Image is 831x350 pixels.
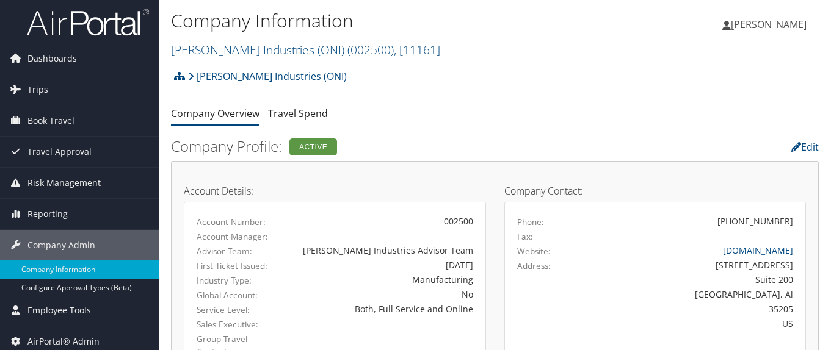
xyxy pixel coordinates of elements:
span: Dashboards [27,43,77,74]
a: Edit [791,140,819,154]
a: [DOMAIN_NAME] [723,245,793,256]
label: Fax: [517,230,533,243]
div: Manufacturing [295,273,473,286]
h4: Account Details: [184,186,486,196]
span: Reporting [27,199,68,229]
label: Account Manager: [197,230,277,243]
a: Company Overview [171,107,259,120]
span: , [ 11161 ] [394,41,440,58]
label: Phone: [517,216,544,228]
label: Website: [517,245,551,257]
div: Both, Full Service and Online [295,302,473,315]
div: 35205 [590,302,793,315]
label: Advisor Team: [197,245,277,257]
a: [PERSON_NAME] Industries (ONI) [171,41,440,58]
label: Address: [517,260,551,272]
a: [PERSON_NAME] Industries (ONI) [188,64,347,88]
div: US [590,317,793,330]
div: Suite 200 [590,273,793,286]
label: First Ticket Issued: [197,260,277,272]
h2: Company Profile: [171,136,597,157]
span: [PERSON_NAME] [731,18,807,31]
div: Active [289,138,337,155]
img: airportal-logo.png [27,8,149,37]
div: [STREET_ADDRESS] [590,259,793,271]
div: [PHONE_NUMBER] [717,215,793,227]
label: Sales Executive: [197,318,277,330]
label: Industry Type: [197,274,277,287]
span: Trips [27,74,48,105]
span: ( 002500 ) [347,41,394,58]
a: Travel Spend [268,107,328,120]
label: Account Number: [197,216,277,228]
label: Global Account: [197,289,277,301]
span: Employee Tools [27,295,91,326]
div: [PERSON_NAME] Industries Advisor Team [295,244,473,257]
label: Service Level: [197,304,277,316]
div: [GEOGRAPHIC_DATA], Al [590,288,793,301]
h4: Company Contact: [504,186,807,196]
div: 002500 [295,215,473,227]
a: [PERSON_NAME] [722,6,819,43]
div: [DATE] [295,259,473,271]
span: Risk Management [27,168,101,198]
span: Book Travel [27,105,74,136]
div: No [295,288,473,301]
span: Company Admin [27,230,95,260]
h1: Company Information [171,8,603,34]
span: Travel Approval [27,137,92,167]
